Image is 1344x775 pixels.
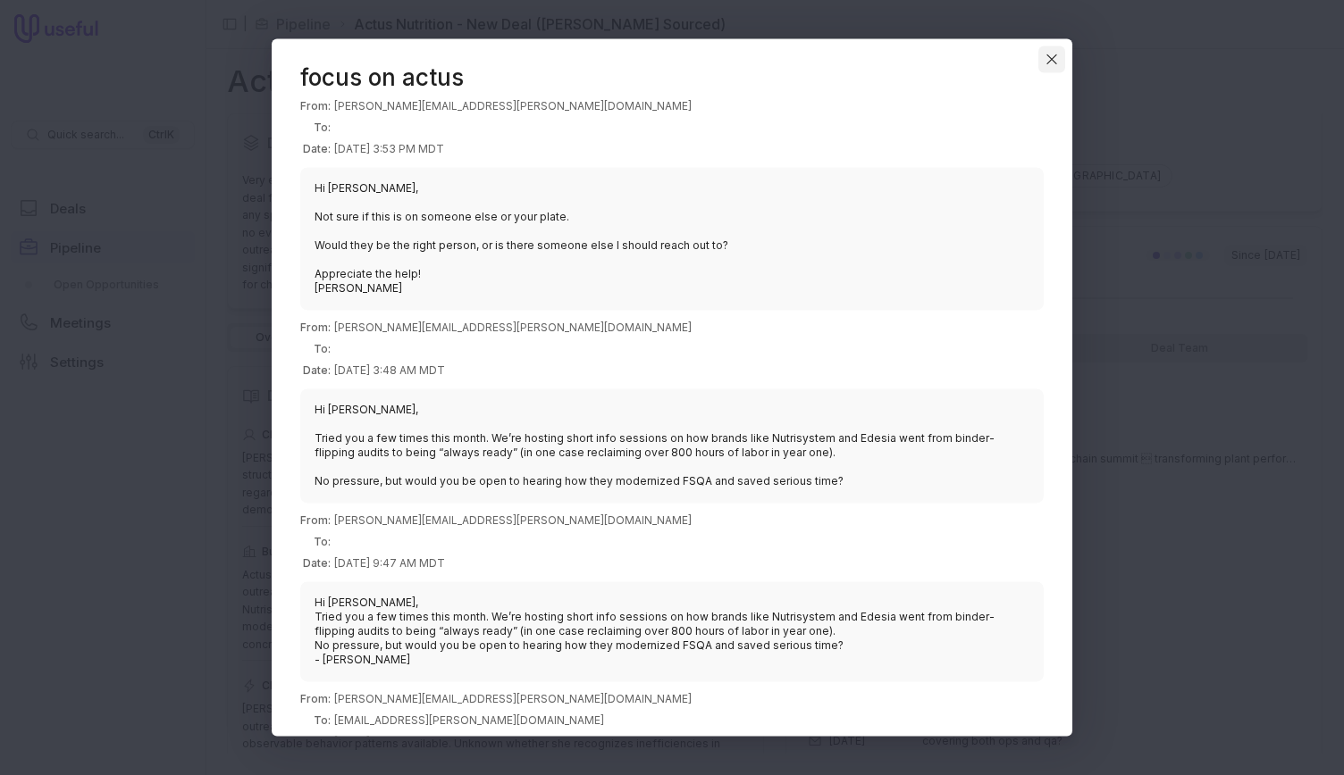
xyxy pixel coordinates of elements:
[334,688,692,710] td: [PERSON_NAME][EMAIL_ADDRESS][PERSON_NAME][DOMAIN_NAME]
[300,338,334,360] th: To:
[300,731,334,753] th: Date:
[334,142,444,155] time: [DATE] 3:53 PM MDT
[300,96,334,117] th: From:
[334,96,692,117] td: [PERSON_NAME][EMAIL_ADDRESS][PERSON_NAME][DOMAIN_NAME]
[300,317,334,338] th: From:
[300,531,334,553] th: To:
[300,581,1044,681] blockquote: Hi [PERSON_NAME], Tried you a few times this month. We’re hosting short info sessions on how bran...
[300,710,334,731] th: To:
[300,167,1044,310] blockquote: Hi [PERSON_NAME], Not sure if this is on someone else or your plate. Would they be the right pers...
[300,510,334,531] th: From:
[334,735,441,748] time: [DATE] 7:12 AM MDT
[300,360,334,381] th: Date:
[334,317,692,338] td: [PERSON_NAME][EMAIL_ADDRESS][PERSON_NAME][DOMAIN_NAME]
[334,510,692,531] td: [PERSON_NAME][EMAIL_ADDRESS][PERSON_NAME][DOMAIN_NAME]
[334,710,692,731] td: [EMAIL_ADDRESS][PERSON_NAME][DOMAIN_NAME]
[334,363,445,377] time: [DATE] 3:48 AM MDT
[300,688,334,710] th: From:
[300,117,334,138] th: To:
[300,553,334,574] th: Date:
[300,138,334,160] th: Date:
[300,67,1044,88] header: focus on actus
[300,388,1044,503] blockquote: Hi [PERSON_NAME], Tried you a few times this month. We’re hosting short info sessions on how bran...
[334,556,445,570] time: [DATE] 9:47 AM MDT
[1038,46,1065,72] button: Close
